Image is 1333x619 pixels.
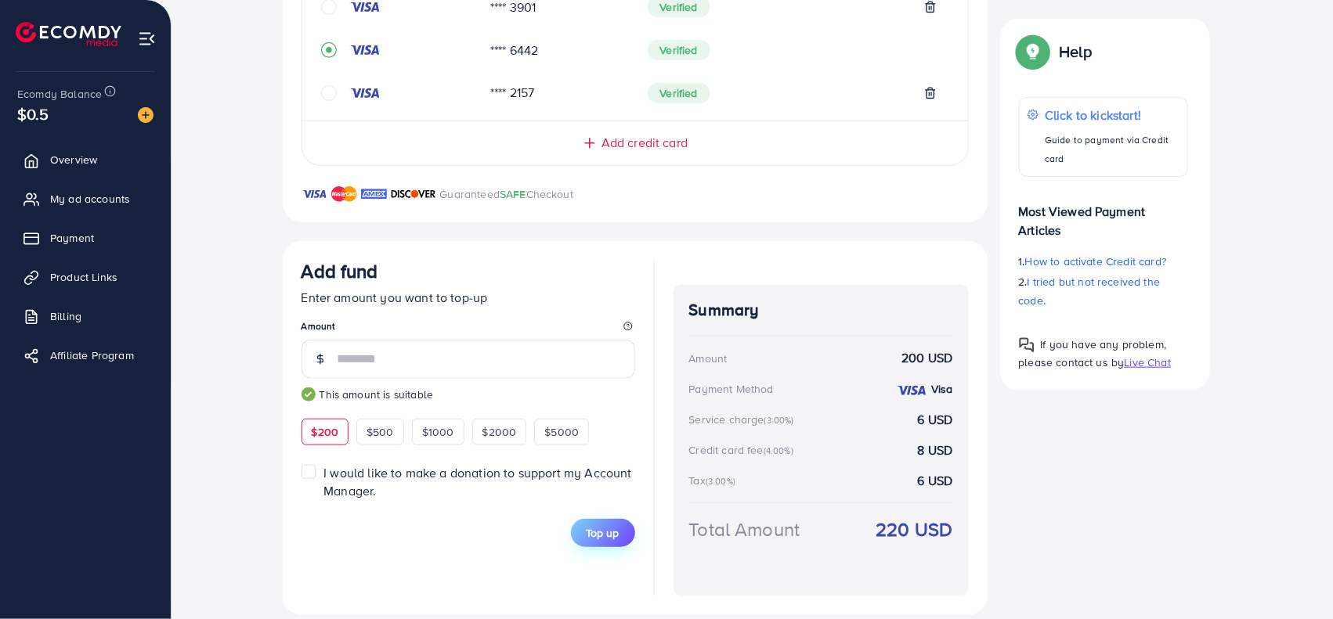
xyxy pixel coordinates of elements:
span: Live Chat [1125,354,1171,370]
span: Top up [587,525,620,541]
span: $0.5 [17,103,49,125]
strong: 6 USD [918,411,953,429]
legend: Amount [302,319,635,339]
div: Tax [689,473,741,488]
img: credit [896,384,927,397]
img: credit [349,44,381,56]
small: (4.00%) [764,444,793,457]
span: $2000 [482,424,517,440]
img: guide [302,387,316,401]
strong: 6 USD [918,472,953,490]
img: brand [391,185,436,203]
img: Popup guide [1019,337,1035,353]
span: Add credit card [601,134,688,152]
p: Help [1060,42,1093,61]
img: logo [16,22,121,46]
span: $1000 [422,424,454,440]
div: Service charge [689,412,799,427]
h3: Add fund [302,260,378,283]
strong: 220 USD [876,516,952,543]
img: brand [331,185,357,203]
img: brand [302,185,327,203]
img: menu [138,30,156,48]
a: Affiliate Program [12,340,159,371]
span: I tried but not received the code. [1019,274,1161,308]
a: Product Links [12,261,159,293]
img: credit [349,1,381,13]
strong: 200 USD [901,349,952,367]
img: image [138,107,154,123]
span: Verified [648,40,710,60]
span: Billing [50,308,81,324]
span: Product Links [50,269,117,285]
img: Popup guide [1019,38,1047,66]
p: Guaranteed Checkout [440,185,574,203]
p: 2. [1019,272,1188,310]
svg: record circle [321,42,337,58]
span: Ecomdy Balance [17,86,102,102]
button: Top up [571,519,635,547]
a: Payment [12,222,159,254]
p: Click to kickstart! [1045,106,1179,124]
a: My ad accounts [12,183,159,214]
p: Most Viewed Payment Articles [1019,189,1188,239]
img: credit [349,87,381,99]
div: Payment Method [689,381,774,397]
h4: Summary [689,301,953,320]
span: Payment [50,230,94,246]
span: I would like to make a donation to support my Account Manager. [323,464,631,499]
a: Overview [12,144,159,175]
span: How to activate Credit card? [1025,254,1166,269]
span: Verified [648,83,710,103]
span: Affiliate Program [50,347,134,363]
small: This amount is suitable [302,387,635,402]
span: $500 [367,424,394,440]
small: (3.00%) [764,414,794,426]
div: Total Amount [689,516,800,543]
div: Credit card fee [689,442,799,458]
img: brand [361,185,387,203]
a: Billing [12,301,159,332]
iframe: Chat [1266,549,1321,607]
p: Enter amount you want to top-up [302,288,635,307]
span: My ad accounts [50,191,130,207]
span: Overview [50,152,97,167]
span: SAFE [500,186,526,202]
strong: Visa [931,381,953,397]
span: $200 [312,424,339,440]
span: If you have any problem, please contact us by [1019,336,1167,370]
p: 1. [1019,252,1188,271]
span: $5000 [544,424,579,440]
div: Amount [689,351,728,366]
strong: 8 USD [918,441,953,459]
p: Guide to payment via Credit card [1045,131,1179,168]
small: (3.00%) [706,475,735,488]
svg: circle [321,85,337,101]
